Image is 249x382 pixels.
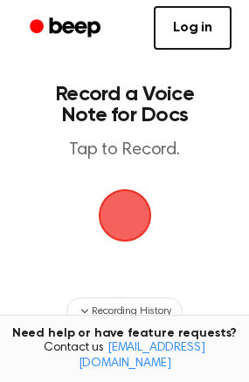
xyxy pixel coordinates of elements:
[99,189,151,242] img: Beep Logo
[17,11,116,45] a: Beep
[10,341,239,372] span: Contact us
[79,342,205,370] a: [EMAIL_ADDRESS][DOMAIN_NAME]
[154,6,232,50] a: Log in
[66,297,182,325] button: Recording History
[31,84,218,126] h1: Record a Voice Note for Docs
[31,140,218,161] p: Tap to Record.
[92,304,170,319] span: Recording History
